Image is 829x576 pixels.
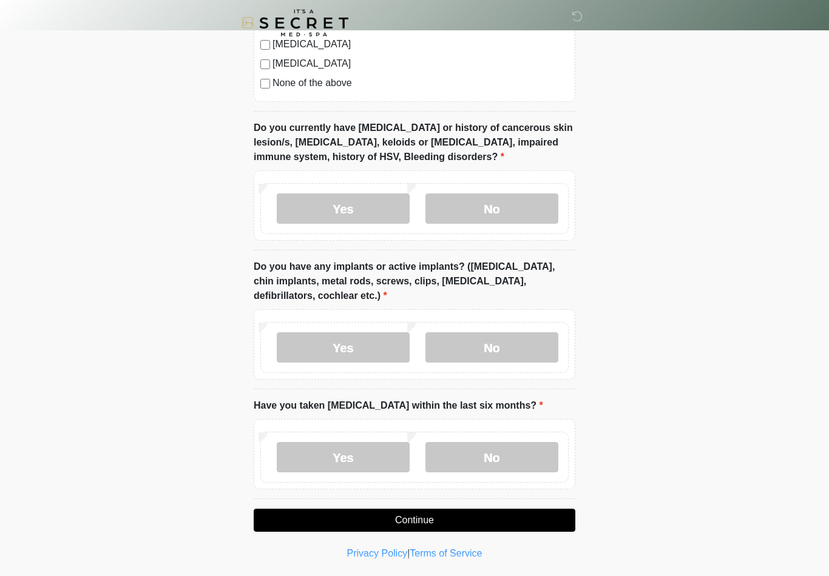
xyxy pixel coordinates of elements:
label: Yes [277,442,410,472]
a: Terms of Service [410,548,482,558]
label: [MEDICAL_DATA] [272,56,569,71]
label: Yes [277,193,410,224]
label: Yes [277,332,410,363]
label: No [425,193,558,224]
label: Have you taken [MEDICAL_DATA] within the last six months? [254,398,543,413]
input: None of the above [260,79,270,89]
label: No [425,442,558,472]
img: It's A Secret Med Spa Logo [242,9,348,36]
label: No [425,332,558,363]
a: | [407,548,410,558]
input: [MEDICAL_DATA] [260,59,270,69]
label: Do you have any implants or active implants? ([MEDICAL_DATA], chin implants, metal rods, screws, ... [254,260,575,303]
button: Continue [254,509,575,532]
label: None of the above [272,76,569,90]
label: Do you currently have [MEDICAL_DATA] or history of cancerous skin lesion/s, [MEDICAL_DATA], keloi... [254,121,575,164]
a: Privacy Policy [347,548,408,558]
